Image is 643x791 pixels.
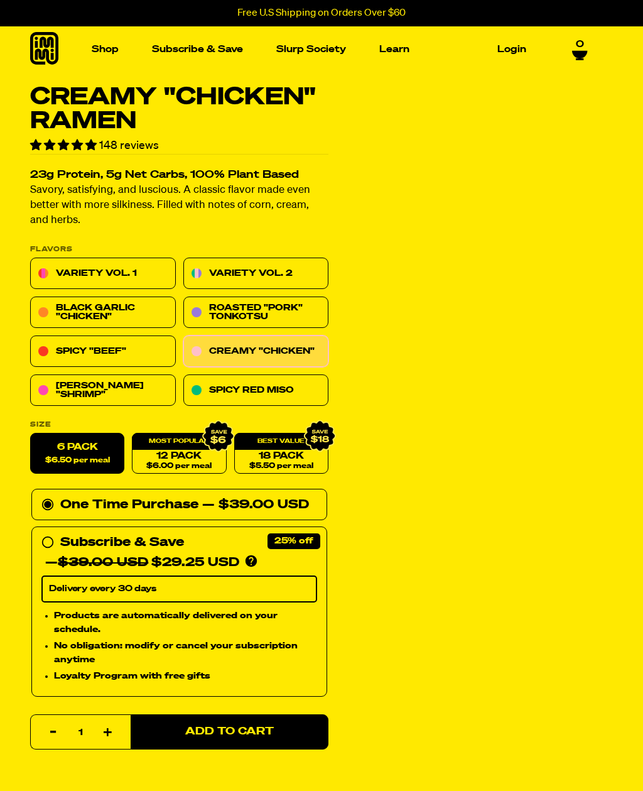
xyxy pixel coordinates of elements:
p: Flavors [30,246,328,253]
a: Roasted "Pork" Tonkotsu [183,297,329,329]
del: $39.00 USD [58,557,148,569]
span: 4.79 stars [30,140,99,151]
div: — $29.25 USD [45,553,239,573]
a: 18 Pack$5.50 per meal [234,434,328,474]
li: No obligation: modify or cancel your subscription anytime [54,639,317,667]
div: — $39.00 USD [202,495,309,515]
h2: 23g Protein, 5g Net Carbs, 100% Plant Based [30,170,328,181]
a: [PERSON_NAME] "Shrimp" [30,375,176,406]
a: 0 [572,38,588,59]
a: Shop [87,40,124,59]
span: 0 [576,38,584,49]
a: Black Garlic "Chicken" [30,297,176,329]
label: Size [30,422,328,428]
a: Spicy "Beef" [30,336,176,368]
span: $5.50 per meal [249,462,313,471]
button: Add to Cart [131,714,328,750]
nav: Main navigation [87,26,531,72]
a: Variety Vol. 1 [30,258,176,290]
a: Login [492,40,531,59]
input: quantity [38,715,123,750]
p: Savory, satisfying, and luscious. A classic flavor made even better with more silkiness. Filled w... [30,183,328,229]
span: $6.50 per meal [45,457,110,465]
h1: Creamy "Chicken" Ramen [30,85,328,133]
li: Products are automatically delivered on your schedule. [54,609,317,637]
a: Spicy Red Miso [183,375,329,406]
a: Subscribe & Save [147,40,248,59]
div: Subscribe & Save [60,533,184,553]
select: Subscribe & Save —$39.00 USD$29.25 USD Products are automatically delivered on your schedule. No ... [41,576,317,603]
a: Slurp Society [271,40,351,59]
a: 12 Pack$6.00 per meal [132,434,226,474]
span: $6.00 per meal [146,462,212,471]
span: Add to Cart [185,726,274,737]
li: Loyalty Program with free gifts [54,670,317,684]
label: 6 Pack [30,434,124,474]
span: 148 reviews [99,140,159,151]
div: One Time Purchase [41,495,317,515]
a: Creamy "Chicken" [183,336,329,368]
a: Variety Vol. 2 [183,258,329,290]
p: Free U.S Shipping on Orders Over $60 [237,8,406,19]
a: Learn [374,40,414,59]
